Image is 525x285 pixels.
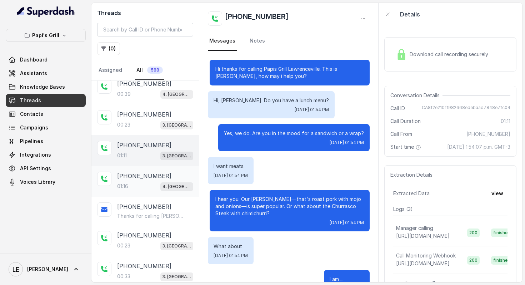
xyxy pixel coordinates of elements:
p: I want meats. [214,163,248,170]
p: Logs ( 3 ) [393,206,507,213]
p: What about [214,243,248,250]
button: view [487,187,507,200]
span: 01:11 [501,118,510,125]
a: Notes [248,31,266,51]
p: 00:23 [117,242,130,249]
a: Dashboard [6,53,86,66]
span: Start time [390,143,422,151]
span: [DATE] 1:54:07 p.m. GMT-3 [447,143,510,151]
a: All588 [135,61,164,80]
p: 3. [GEOGRAPHIC_DATA] [162,122,191,129]
p: 4. [GEOGRAPHIC_DATA] [162,91,191,98]
span: Pipelines [20,138,43,145]
p: Manager calling [396,225,433,232]
p: 01:11 [117,152,127,159]
span: Integrations [20,151,51,158]
h2: Threads [97,9,193,17]
p: 00:39 [117,90,131,98]
p: Papi's Grill [32,31,59,40]
a: Campaigns [6,121,86,134]
a: API Settings [6,162,86,175]
p: 3. [GEOGRAPHIC_DATA] [162,273,191,280]
span: [URL][DOMAIN_NAME] [396,233,450,239]
span: Voices Library [20,178,55,186]
a: Integrations [6,148,86,161]
span: Call From [390,131,412,138]
p: Thanks for calling [PERSON_NAME]'s Kennesaw! Place your pickup order at: [URL][DOMAIN_NAME] Call ... [117,212,186,220]
a: Messages [208,31,237,51]
span: [DATE] 01:54 PM [330,140,364,146]
p: Yes, we do. Are you in the mood for a sandwich or a wrap? [224,130,364,137]
span: Extracted Data [393,190,430,197]
text: LE [12,266,19,273]
p: Hi thanks for calling Papis Grill Lawrenceville. This is [PERSON_NAME], how may i help you? [215,65,364,80]
p: [PHONE_NUMBER] [117,202,171,211]
p: I am ... [330,276,364,283]
span: Extraction Details [390,171,435,178]
span: Knowledge Bases [20,83,65,90]
span: [URL][DOMAIN_NAME] [396,260,450,266]
span: [PERSON_NAME] [27,266,68,273]
p: 3. [GEOGRAPHIC_DATA] [162,242,191,250]
nav: Tabs [208,31,370,51]
span: [DATE] 01:54 PM [295,107,329,113]
p: [PHONE_NUMBER] [117,110,171,119]
a: Contacts [6,108,86,121]
a: Assigned [97,61,124,80]
span: Dashboard [20,56,47,63]
p: Hi, [PERSON_NAME]. Do you have a lunch menu? [214,97,329,104]
img: Lock Icon [396,49,407,60]
button: Papi's Grill [6,29,86,42]
p: I hear you. Our [PERSON_NAME]—that's roast pork with mojo and onions—is super popular. Or what ab... [215,196,364,217]
p: [PHONE_NUMBER] [117,262,171,270]
span: Download call recording securely [410,51,491,58]
span: [DATE] 01:54 PM [214,173,248,178]
span: 200 [467,229,480,237]
p: 3. [GEOGRAPHIC_DATA] [162,152,191,159]
p: 00:23 [117,121,130,128]
p: [PHONE_NUMBER] [117,231,171,240]
span: Call ID [390,105,405,112]
p: 01:16 [117,183,128,190]
span: Assistants [20,70,47,77]
p: [PHONE_NUMBER] [117,79,171,88]
a: Threads [6,94,86,107]
span: CA8f2e2101f982668edebaad7848e7fc04 [422,105,510,112]
span: 200 [467,256,480,265]
span: [DATE] 01:54 PM [330,220,364,226]
span: [DATE] 01:54 PM [214,253,248,259]
span: 588 [147,67,163,74]
nav: Tabs [97,61,193,80]
a: Knowledge Bases [6,80,86,93]
p: 4. [GEOGRAPHIC_DATA] [162,183,191,190]
span: Conversation Details [390,92,442,99]
a: [PERSON_NAME] [6,259,86,279]
a: Assistants [6,67,86,80]
span: finished [491,229,512,237]
p: 00:33 [117,273,130,280]
span: API Settings [20,165,51,172]
span: Campaigns [20,124,48,131]
p: [PHONE_NUMBER] [117,141,171,149]
p: Call Monitoring Webhook [396,252,456,259]
a: Voices Library [6,176,86,188]
img: light.svg [17,6,75,17]
span: Contacts [20,110,43,118]
span: Threads [20,97,41,104]
p: [PHONE_NUMBER] [117,172,171,180]
p: Details [400,10,420,19]
span: [PHONE_NUMBER] [466,131,510,138]
span: finished [491,256,512,265]
h2: [PHONE_NUMBER] [225,11,289,26]
input: Search by Call ID or Phone Number [97,23,193,36]
a: Pipelines [6,135,86,148]
button: (0) [97,42,120,55]
span: Call Duration [390,118,421,125]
